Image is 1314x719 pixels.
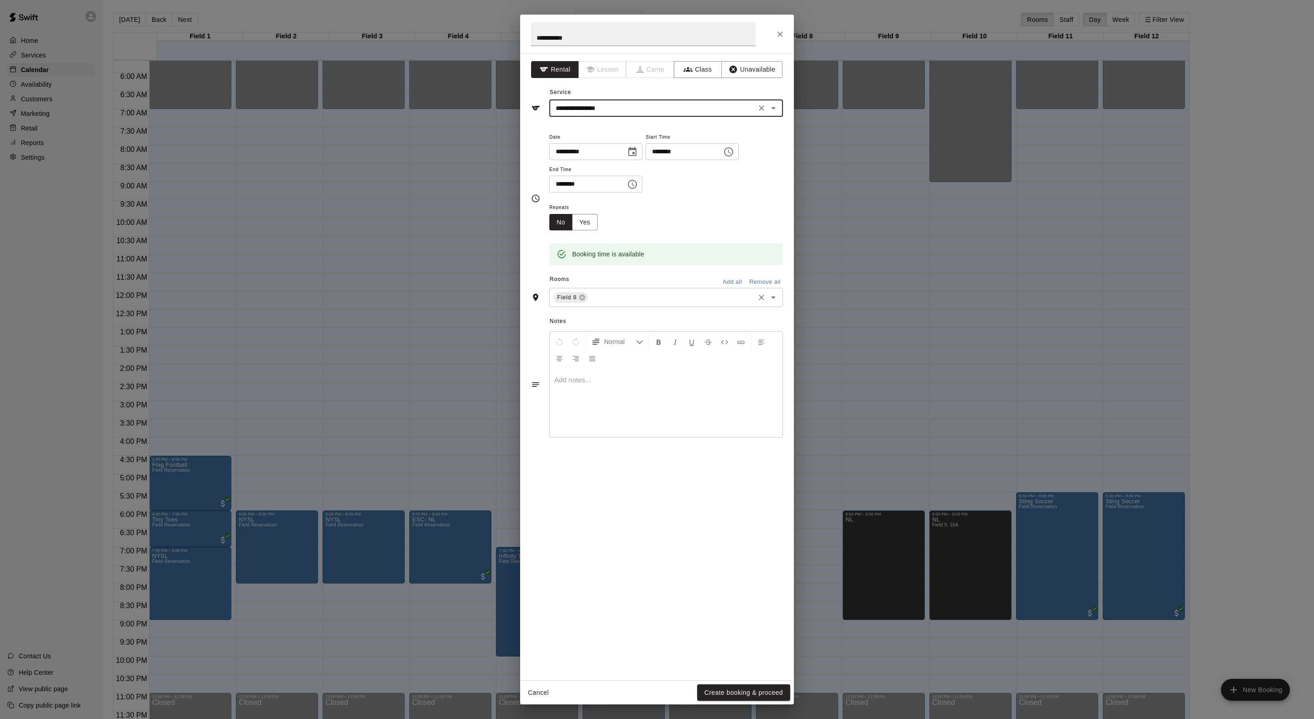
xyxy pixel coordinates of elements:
button: Justify Align [584,350,600,366]
span: Repeats [549,202,605,214]
div: Field 8 [553,292,588,303]
svg: Service [531,104,540,113]
div: outlined button group [549,214,598,231]
button: Format Italics [667,333,683,350]
button: Left Align [754,333,769,350]
button: Clear [755,291,768,304]
span: Start Time [646,131,739,144]
button: Add all [718,275,747,289]
button: Cancel [524,684,553,701]
button: Choose date, selected date is Oct 10, 2025 [623,143,641,161]
span: Service [550,89,571,95]
button: Format Strikethrough [700,333,716,350]
svg: Timing [531,194,540,203]
span: Lessons must be created in the Services page first [579,61,627,78]
svg: Rooms [531,293,540,302]
button: Open [767,291,780,304]
span: Date [549,131,642,144]
span: Camps can only be created in the Services page [626,61,674,78]
button: Create booking & proceed [697,684,790,701]
button: Undo [552,333,567,350]
button: Choose time, selected time is 8:00 PM [623,175,641,193]
span: Field 8 [553,293,580,302]
span: Notes [550,314,783,329]
span: End Time [549,164,642,176]
div: Booking time is available [572,246,644,262]
button: Right Align [568,350,584,366]
button: Open [767,102,780,115]
button: Insert Link [733,333,749,350]
button: Format Underline [684,333,699,350]
button: Formatting Options [588,333,647,350]
button: Format Bold [651,333,667,350]
button: Yes [572,214,598,231]
button: Class [674,61,722,78]
span: Rooms [550,276,569,282]
button: Unavailable [721,61,782,78]
button: Redo [568,333,584,350]
button: No [549,214,573,231]
svg: Notes [531,380,540,389]
button: Remove all [747,275,783,289]
button: Rental [531,61,579,78]
span: Normal [604,337,636,346]
button: Close [772,26,788,42]
button: Insert Code [717,333,732,350]
button: Center Align [552,350,567,366]
button: Clear [755,102,768,115]
button: Choose time, selected time is 5:00 PM [720,143,738,161]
